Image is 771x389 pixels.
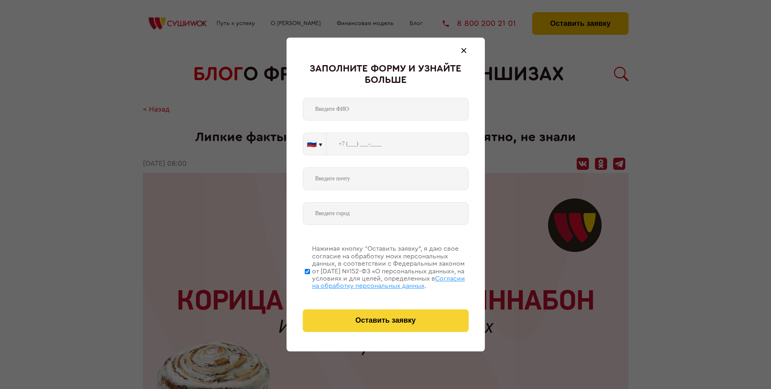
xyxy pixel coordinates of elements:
button: 🇷🇺 [303,133,326,155]
input: +7 (___) ___-____ [327,133,469,155]
div: Нажимая кнопку “Оставить заявку”, я даю свое согласие на обработку моих персональных данных, в со... [312,245,469,290]
div: Заполните форму и узнайте больше [303,63,469,86]
input: Введите почту [303,167,469,190]
span: Согласии на обработку персональных данных [312,275,465,289]
input: Введите ФИО [303,98,469,121]
input: Введите город [303,202,469,225]
button: Оставить заявку [303,309,469,332]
